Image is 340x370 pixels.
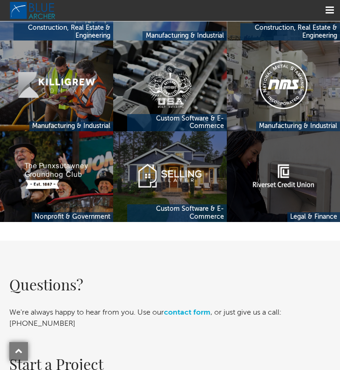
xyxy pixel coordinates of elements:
[127,114,227,131] a: Custom Software & E-Commerce
[9,307,331,330] p: We're always happy to hear from you. Use our , or just give us a call: [PHONE_NUMBER]
[9,1,56,20] img: Blue Archer Logo
[32,212,113,222] a: Nonprofit & Government
[240,23,340,40] a: Construction, Real Estate & Engineering
[256,121,340,131] a: Manufacturing & Industrial
[287,212,340,222] a: Legal & Finance
[143,31,226,41] a: Manufacturing & Industrial
[14,23,113,40] a: Construction, Real Estate & Engineering
[127,204,227,222] a: Custom Software & E-Commerce
[29,121,113,131] a: Manufacturing & Industrial
[164,309,211,316] a: contact form
[9,273,331,296] h2: Questions?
